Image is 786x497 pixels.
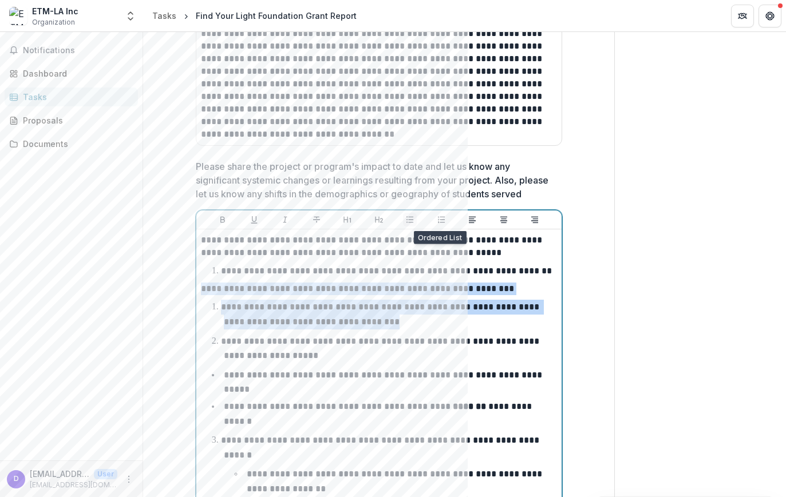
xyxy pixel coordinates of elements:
button: Italicize [278,213,292,226]
a: Proposals [5,111,138,130]
button: Bullet List [403,213,417,226]
img: ETM-LA Inc [9,7,27,25]
a: Dashboard [5,64,138,83]
a: Tasks [148,7,181,24]
p: User [94,469,117,479]
button: Align Right [528,213,542,226]
p: [EMAIL_ADDRESS][DOMAIN_NAME] [30,480,117,490]
a: Tasks [5,88,138,106]
div: Proposals [23,114,129,126]
p: Please share the project or program's impact to date and let us know any significant systemic cha... [196,160,555,201]
button: More [122,472,136,486]
button: Underline [247,213,261,226]
button: Notifications [5,41,138,59]
div: Documents [23,138,129,150]
div: development@etmla.org [14,475,19,483]
div: Find Your Light Foundation Grant Report [196,10,357,22]
button: Get Help [759,5,781,27]
button: Align Left [465,213,479,226]
span: Notifications [23,46,133,55]
button: Strike [310,213,323,226]
button: Partners [731,5,754,27]
button: Heading 2 [372,213,386,226]
button: Align Center [497,213,511,226]
button: Ordered List [435,213,448,226]
button: Bold [216,213,230,226]
div: ETM-LA Inc [32,5,78,17]
p: [EMAIL_ADDRESS][DOMAIN_NAME] [30,468,89,480]
div: Tasks [152,10,176,22]
button: Heading 1 [341,213,354,226]
div: Tasks [23,91,129,103]
div: Dashboard [23,67,129,79]
span: Organization [32,17,75,27]
nav: breadcrumb [148,7,361,24]
a: Documents [5,134,138,153]
button: Open entity switcher [123,5,139,27]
